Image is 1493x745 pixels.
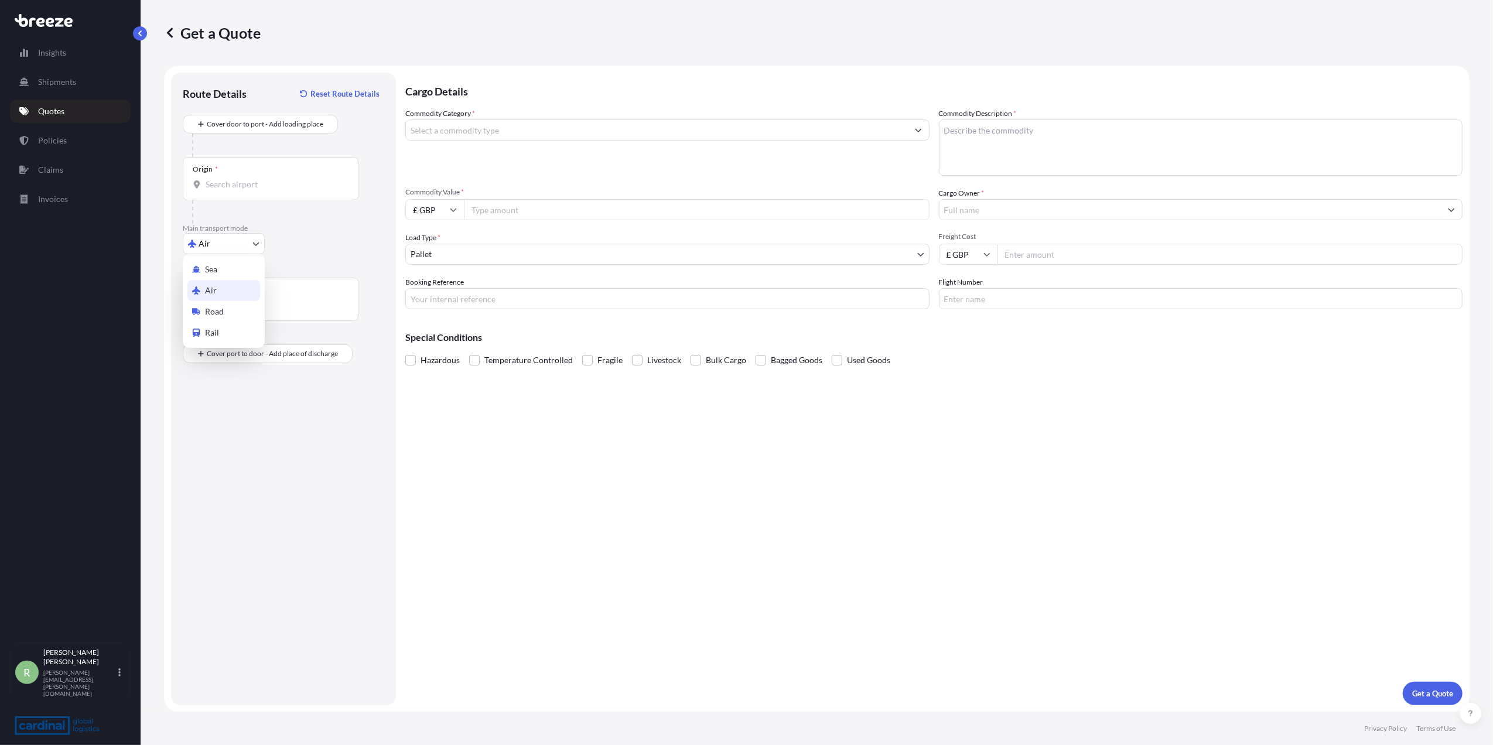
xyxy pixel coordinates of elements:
[1364,724,1407,733] a: Privacy Policy
[38,193,68,205] p: Invoices
[199,238,210,250] span: Air
[706,351,746,369] span: Bulk Cargo
[939,276,983,288] label: Flight Number
[10,129,131,152] a: Policies
[205,327,219,339] span: Rail
[484,351,573,369] span: Temperature Controlled
[193,165,218,174] div: Origin
[43,648,116,667] p: [PERSON_NAME] [PERSON_NAME]
[38,76,76,88] p: Shipments
[38,47,66,59] p: Insights
[294,84,384,103] button: Reset Route Details
[406,119,908,141] input: Select a commodity type
[405,244,930,265] button: Pallet
[421,351,460,369] span: Hazardous
[771,351,822,369] span: Bagged Goods
[10,187,131,211] a: Invoices
[206,299,344,311] input: Destination
[183,233,265,254] button: Select transport
[183,224,384,233] p: Main transport mode
[411,248,432,260] span: Pallet
[10,41,131,64] a: Insights
[183,87,247,101] p: Route Details
[207,348,338,360] span: Cover port to door - Add place of discharge
[38,135,67,146] p: Policies
[38,105,64,117] p: Quotes
[908,119,929,141] button: Show suggestions
[997,244,1463,265] input: Enter amount
[939,108,1017,119] label: Commodity Description
[38,164,63,176] p: Claims
[205,285,217,296] span: Air
[183,344,353,363] button: Cover port to door - Add place of discharge
[405,333,1463,342] p: Special Conditions
[10,100,131,123] a: Quotes
[43,669,116,697] p: [PERSON_NAME][EMAIL_ADDRESS][PERSON_NAME][DOMAIN_NAME]
[10,70,131,94] a: Shipments
[939,232,1463,241] span: Freight Cost
[206,179,344,190] input: Origin
[15,716,100,735] img: organization-logo
[405,108,475,119] label: Commodity Category
[164,23,261,42] p: Get a Quote
[1403,682,1463,705] button: Get a Quote
[405,187,930,197] span: Commodity Value
[405,288,930,309] input: Your internal reference
[207,118,323,130] span: Cover door to port - Add loading place
[1441,199,1462,220] button: Show suggestions
[183,254,265,348] div: Select transport
[405,276,464,288] label: Booking Reference
[10,158,131,182] a: Claims
[464,199,930,220] input: Type amount
[405,73,1463,108] p: Cargo Details
[1416,724,1456,733] a: Terms of Use
[310,88,380,100] p: Reset Route Details
[939,288,1463,309] input: Enter name
[847,351,890,369] span: Used Goods
[597,351,623,369] span: Fragile
[405,232,440,244] span: Load Type
[23,667,30,678] span: R
[647,351,681,369] span: Livestock
[205,264,217,275] span: Sea
[939,187,985,199] label: Cargo Owner
[205,306,224,317] span: Road
[183,115,338,134] button: Cover door to port - Add loading place
[1412,688,1453,699] p: Get a Quote
[939,199,1441,220] input: Full name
